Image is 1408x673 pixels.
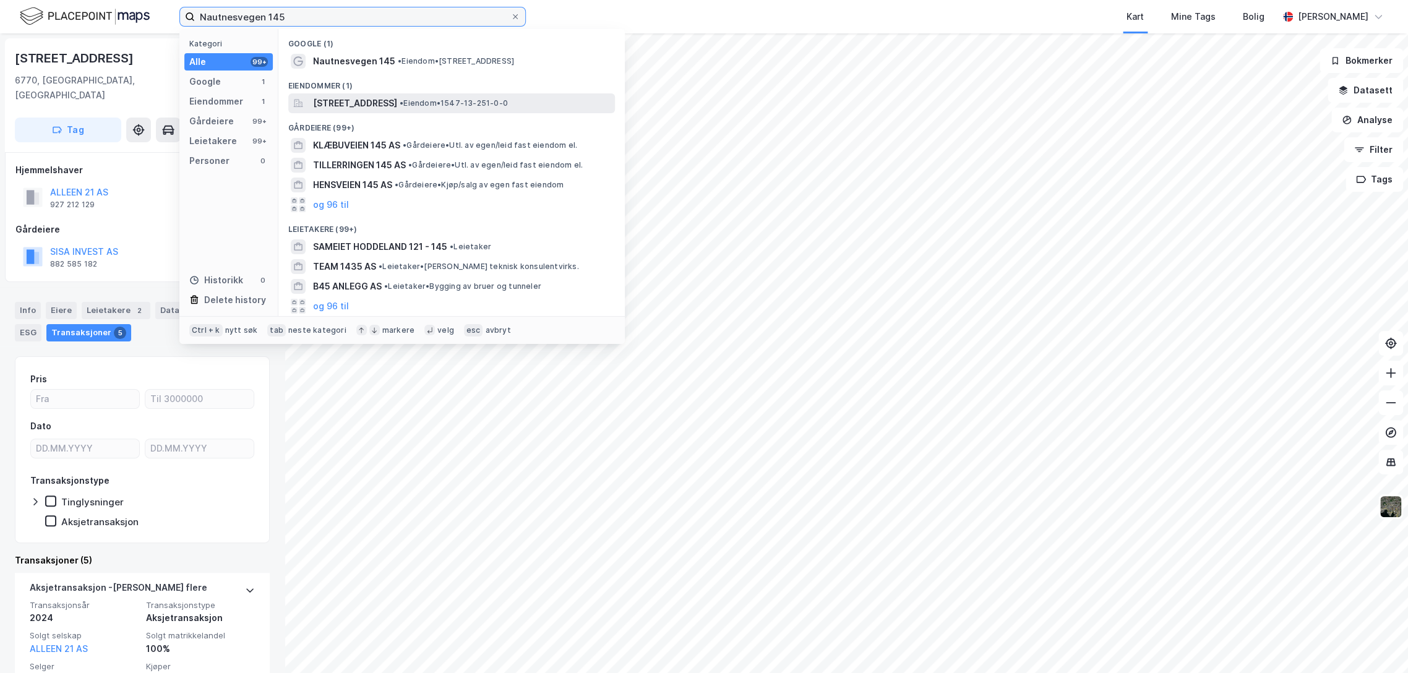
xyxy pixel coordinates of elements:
[395,180,398,189] span: •
[15,222,269,237] div: Gårdeiere
[408,160,583,170] span: Gårdeiere • Utl. av egen/leid fast eiendom el.
[382,325,414,335] div: markere
[204,293,266,307] div: Delete history
[46,324,131,341] div: Transaksjoner
[15,553,270,568] div: Transaksjoner (5)
[251,136,268,146] div: 99+
[189,324,223,336] div: Ctrl + k
[379,262,382,271] span: •
[15,48,136,68] div: [STREET_ADDRESS]
[313,299,349,314] button: og 96 til
[384,281,541,291] span: Leietaker • Bygging av bruer og tunneler
[30,630,139,641] span: Solgt selskap
[278,113,625,135] div: Gårdeiere (99+)
[1346,614,1408,673] div: Kontrollprogram for chat
[1127,9,1144,24] div: Kart
[189,273,243,288] div: Historikk
[437,325,454,335] div: velg
[251,116,268,126] div: 99+
[61,516,139,528] div: Aksjetransaksjon
[313,138,400,153] span: KLÆBUVEIEN 145 AS
[146,611,255,625] div: Aksjetransaksjon
[189,134,237,148] div: Leietakere
[251,57,268,67] div: 99+
[46,302,77,319] div: Eiere
[15,73,225,103] div: 6770, [GEOGRAPHIC_DATA], [GEOGRAPHIC_DATA]
[133,304,145,317] div: 2
[278,29,625,51] div: Google (1)
[30,580,207,600] div: Aksjetransaksjon - [PERSON_NAME] flere
[15,118,121,142] button: Tag
[31,439,139,458] input: DD.MM.YYYY
[155,302,202,319] div: Datasett
[313,197,349,212] button: og 96 til
[384,281,388,291] span: •
[195,7,510,26] input: Søk på adresse, matrikkel, gårdeiere, leietakere eller personer
[1243,9,1264,24] div: Bolig
[30,611,139,625] div: 2024
[30,600,139,611] span: Transaksjonsår
[403,140,577,150] span: Gårdeiere • Utl. av egen/leid fast eiendom el.
[1379,495,1402,518] img: 9k=
[146,630,255,641] span: Solgt matrikkelandel
[395,180,564,190] span: Gårdeiere • Kjøp/salg av egen fast eiendom
[114,327,126,339] div: 5
[278,215,625,237] div: Leietakere (99+)
[146,600,255,611] span: Transaksjonstype
[1346,167,1403,192] button: Tags
[313,259,376,274] span: TEAM 1435 AS
[225,325,258,335] div: nytt søk
[189,54,206,69] div: Alle
[15,163,269,178] div: Hjemmelshaver
[450,242,491,252] span: Leietaker
[379,262,579,272] span: Leietaker • [PERSON_NAME] teknisk konsulentvirks.
[50,200,95,210] div: 927 212 129
[30,661,139,672] span: Selger
[1346,614,1408,673] iframe: Chat Widget
[30,473,109,488] div: Transaksjonstype
[267,324,286,336] div: tab
[313,239,447,254] span: SAMEIET HODDELAND 121 - 145
[189,153,230,168] div: Personer
[15,302,41,319] div: Info
[1344,137,1403,162] button: Filter
[313,158,406,173] span: TILLERRINGEN 145 AS
[485,325,510,335] div: avbryt
[82,302,150,319] div: Leietakere
[313,178,392,192] span: HENSVEIEN 145 AS
[313,279,382,294] span: B45 ANLEGG AS
[189,114,234,129] div: Gårdeiere
[400,98,508,108] span: Eiendom • 1547-13-251-0-0
[30,419,51,434] div: Dato
[1298,9,1368,24] div: [PERSON_NAME]
[288,325,346,335] div: neste kategori
[400,98,403,108] span: •
[464,324,483,336] div: esc
[1320,48,1403,73] button: Bokmerker
[258,77,268,87] div: 1
[61,496,124,508] div: Tinglysninger
[146,641,255,656] div: 100%
[189,74,221,89] div: Google
[313,54,395,69] span: Nautnesvegen 145
[189,94,243,109] div: Eiendommer
[30,643,88,654] a: ALLEEN 21 AS
[408,160,412,169] span: •
[398,56,514,66] span: Eiendom • [STREET_ADDRESS]
[1328,78,1403,103] button: Datasett
[258,156,268,166] div: 0
[50,259,97,269] div: 882 585 182
[189,39,273,48] div: Kategori
[30,372,47,387] div: Pris
[313,96,397,111] span: [STREET_ADDRESS]
[20,6,150,27] img: logo.f888ab2527a4732fd821a326f86c7f29.svg
[31,390,139,408] input: Fra
[278,71,625,93] div: Eiendommer (1)
[146,661,255,672] span: Kjøper
[1171,9,1216,24] div: Mine Tags
[398,56,401,66] span: •
[145,390,254,408] input: Til 3000000
[403,140,406,150] span: •
[1331,108,1403,132] button: Analyse
[15,324,41,341] div: ESG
